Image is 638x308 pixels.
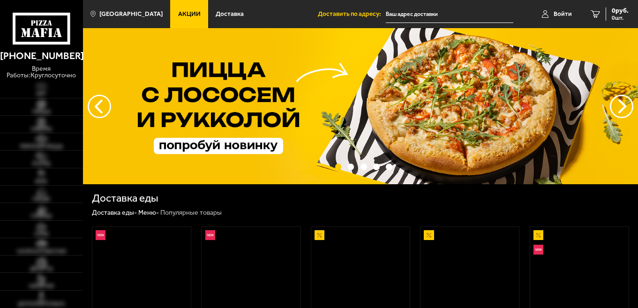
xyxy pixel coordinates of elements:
span: Доставить по адресу: [318,11,386,17]
span: Акции [178,11,201,17]
button: точки переключения [360,164,367,170]
h1: Доставка еды [92,193,158,204]
span: 0 руб. [612,8,629,14]
img: Акционный [533,230,543,240]
button: точки переключения [373,164,380,170]
span: Доставка [216,11,244,17]
div: Популярные товары [160,209,222,217]
input: Ваш адрес доставки [386,6,513,23]
a: Меню- [138,209,159,217]
img: Акционный [315,230,324,240]
img: Новинка [533,245,543,255]
a: Доставка еды- [92,209,137,217]
button: следующий [88,95,111,118]
button: точки переключения [335,164,342,170]
span: Войти [554,11,572,17]
span: 0 шт. [612,15,629,21]
button: предыдущий [610,95,633,118]
img: Новинка [205,230,215,240]
span: [GEOGRAPHIC_DATA] [99,11,163,17]
img: Новинка [96,230,105,240]
button: точки переключения [386,164,392,170]
button: точки переключения [348,164,354,170]
img: Акционный [424,230,434,240]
